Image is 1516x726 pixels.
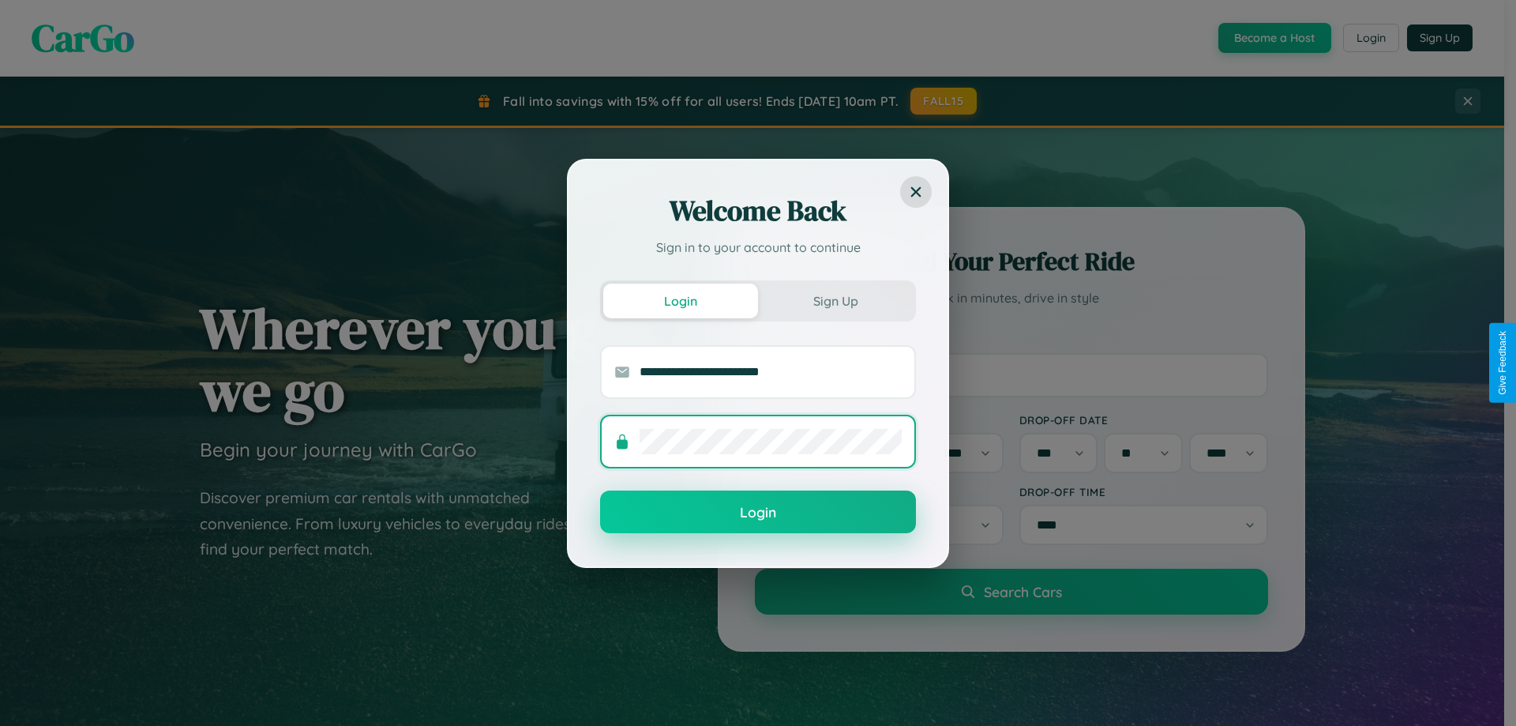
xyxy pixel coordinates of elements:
h2: Welcome Back [600,192,916,230]
p: Sign in to your account to continue [600,238,916,257]
button: Sign Up [758,284,913,318]
button: Login [600,491,916,533]
div: Give Feedback [1497,331,1508,395]
button: Login [603,284,758,318]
